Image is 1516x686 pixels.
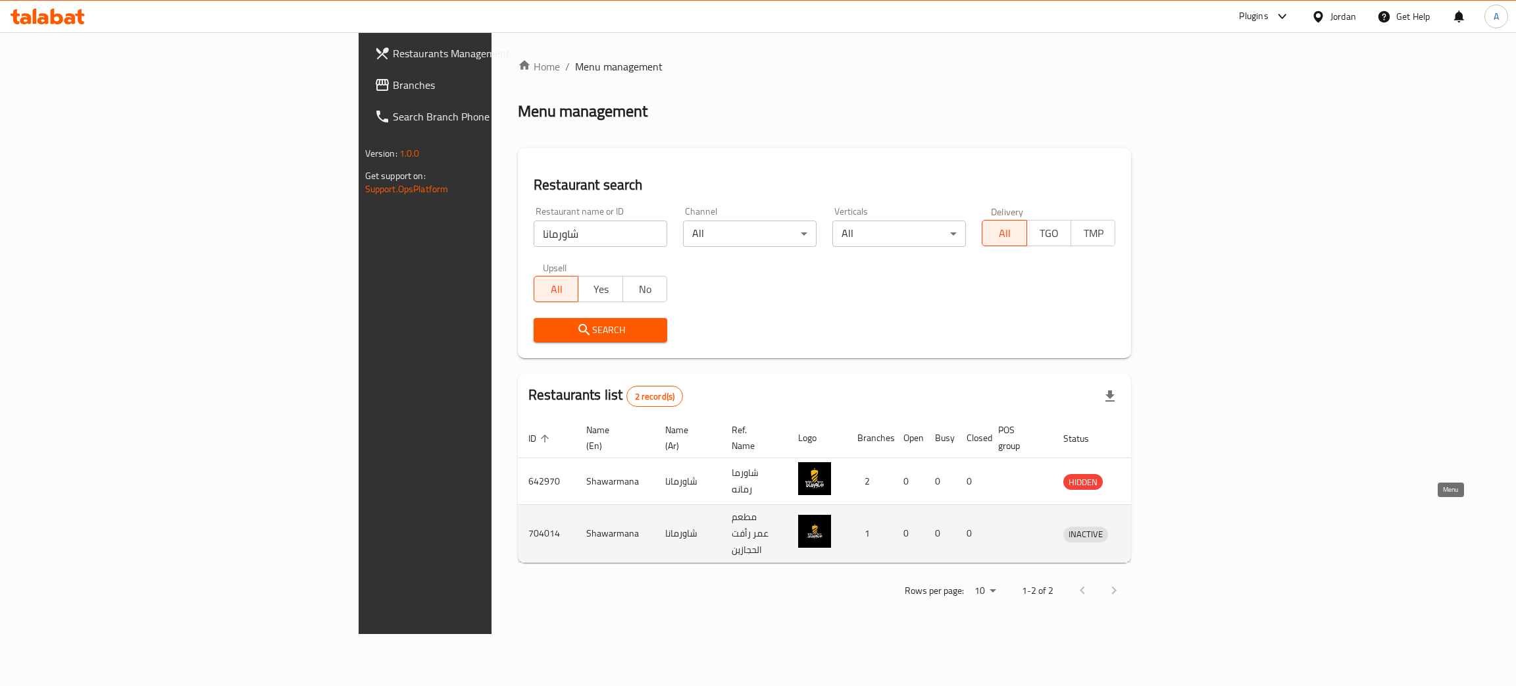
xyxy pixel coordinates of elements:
[832,221,966,247] div: All
[575,59,663,74] span: Menu management
[1071,220,1115,246] button: TMP
[924,418,956,458] th: Busy
[924,458,956,505] td: 0
[1239,9,1268,24] div: Plugins
[1063,431,1106,446] span: Status
[626,386,684,407] div: Total records count
[988,224,1021,243] span: All
[655,458,721,505] td: شاورمانا
[847,505,893,563] td: 1
[847,458,893,505] td: 2
[365,167,426,184] span: Get support on:
[393,109,601,124] span: Search Branch Phone
[924,505,956,563] td: 0
[683,221,817,247] div: All
[1330,9,1356,24] div: Jordan
[365,145,397,162] span: Version:
[399,145,420,162] span: 1.0.0
[721,505,788,563] td: مطعم عمر رأفت الحجازين
[584,280,617,299] span: Yes
[956,505,988,563] td: 0
[518,59,1131,74] nav: breadcrumb
[956,458,988,505] td: 0
[665,422,705,454] span: Name (Ar)
[628,280,662,299] span: No
[518,418,1169,563] table: enhanced table
[365,180,449,198] a: Support.OpsPlatform
[798,515,831,548] img: Shawarmana
[393,77,601,93] span: Branches
[534,276,578,302] button: All
[364,69,612,101] a: Branches
[578,276,622,302] button: Yes
[364,101,612,132] a: Search Branch Phone
[534,221,667,247] input: Search for restaurant name or ID..
[788,418,847,458] th: Logo
[1076,224,1110,243] span: TMP
[576,458,655,505] td: Shawarmana
[1494,9,1499,24] span: A
[991,207,1024,216] label: Delivery
[540,280,573,299] span: All
[627,390,683,403] span: 2 record(s)
[969,581,1001,601] div: Rows per page:
[576,505,655,563] td: Shawarmana
[393,45,601,61] span: Restaurants Management
[982,220,1026,246] button: All
[893,505,924,563] td: 0
[528,385,683,407] h2: Restaurants list
[1063,475,1103,490] span: HIDDEN
[847,418,893,458] th: Branches
[1063,527,1108,542] span: INACTIVE
[1032,224,1066,243] span: TGO
[622,276,667,302] button: No
[721,458,788,505] td: شاورما رمانه
[1094,381,1126,412] div: Export file
[905,583,964,599] p: Rows per page:
[655,505,721,563] td: شاورمانا
[1022,583,1053,599] p: 1-2 of 2
[798,462,831,495] img: Shawarmana
[732,422,772,454] span: Ref. Name
[528,431,553,446] span: ID
[544,322,657,338] span: Search
[893,418,924,458] th: Open
[586,422,639,454] span: Name (En)
[998,422,1037,454] span: POS group
[543,263,567,272] label: Upsell
[534,175,1115,195] h2: Restaurant search
[364,38,612,69] a: Restaurants Management
[1124,418,1169,458] th: Action
[893,458,924,505] td: 0
[1026,220,1071,246] button: TGO
[534,318,667,342] button: Search
[956,418,988,458] th: Closed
